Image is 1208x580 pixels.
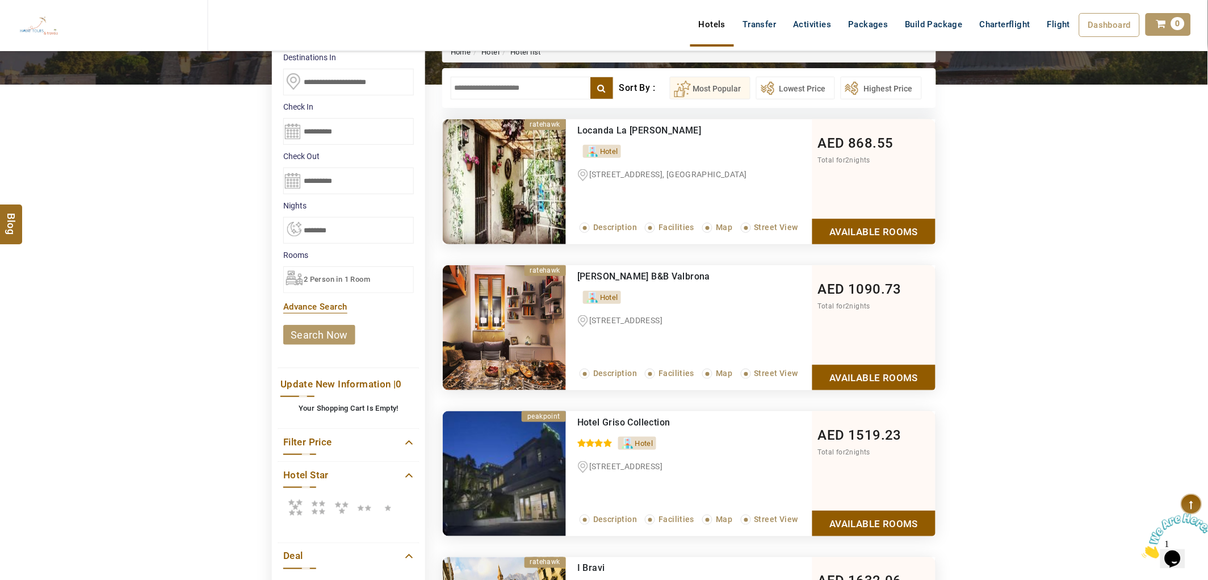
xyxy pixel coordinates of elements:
[690,13,734,36] a: Hotels
[283,249,414,261] label: Rooms
[283,468,414,483] a: Hotel Star
[589,170,747,179] span: [STREET_ADDRESS], [GEOGRAPHIC_DATA]
[658,369,694,378] span: Facilities
[1146,13,1191,36] a: 0
[577,125,765,136] div: Locanda La Tana Del Luppolo
[1171,17,1185,30] span: 0
[818,302,870,310] span: Total for nights
[443,411,566,536] img: bBFvSojP_ba562af8e29fc1045a5510813dc6160a.jpg
[658,515,694,524] span: Facilities
[818,156,870,164] span: Total for nights
[525,265,566,276] div: ratehawk
[525,119,566,130] div: ratehawk
[812,219,936,244] a: Show Rooms
[1138,509,1208,563] iframe: chat widget
[846,302,850,310] span: 2
[525,557,566,568] div: ratehawk
[1039,13,1079,36] a: Flight
[522,411,566,422] div: peakpoint
[849,427,902,443] span: 1519.23
[734,13,785,36] a: Transfer
[818,281,845,297] span: AED
[754,369,798,378] span: Street View
[593,223,637,232] span: Description
[5,5,9,14] span: 1
[754,223,798,232] span: Street View
[670,77,750,99] button: Most Popular
[785,13,840,36] a: Activities
[754,515,798,524] span: Street View
[577,271,710,282] a: [PERSON_NAME] B&B Valbrona
[589,462,662,471] span: [STREET_ADDRESS]
[897,13,971,36] a: Build Package
[577,125,702,136] a: Locanda La [PERSON_NAME]
[577,417,670,428] a: Hotel Griso Collection
[283,435,414,450] a: Filter Price
[716,515,732,524] span: Map
[577,563,605,574] a: I Bravi
[846,448,850,456] span: 2
[840,13,897,36] a: Packages
[849,135,894,151] span: 868.55
[1047,19,1070,30] span: Flight
[756,77,835,99] button: Lowest Price
[283,101,414,112] label: Check In
[9,5,69,48] img: The Royal Line Holidays
[658,223,694,232] span: Facilities
[600,147,618,156] span: Hotel
[818,135,845,151] span: AED
[4,214,19,223] span: Blog
[577,563,765,574] div: I Bravi
[716,369,732,378] span: Map
[593,369,637,378] span: Description
[577,271,765,282] div: Narciso B&B Valbrona
[443,265,566,390] img: a6b3b69a902e1ba96b6622bb043acbe92ad93062.JPEG
[619,77,670,99] div: Sort By :
[846,156,850,164] span: 2
[593,515,637,524] span: Description
[396,378,402,390] span: 0
[443,119,566,244] img: f7802c5f37b812c49c4982d61e6dc24fc7a0bce6.jpeg
[280,377,417,392] a: Update New Information |0
[812,365,936,390] a: Show Rooms
[283,151,414,162] label: Check Out
[841,77,922,99] button: Highest Price
[283,302,347,312] a: Advance Search
[818,448,870,456] span: Total for nights
[577,417,765,428] div: Hotel Griso Collection
[283,325,355,345] a: search now
[299,404,399,412] b: Your Shopping Cart Is Empty!
[971,13,1039,36] a: Charterflight
[283,200,414,211] label: nights
[849,281,902,297] span: 1090.73
[589,316,662,325] span: [STREET_ADDRESS]
[812,511,936,536] a: Show Rooms
[716,223,732,232] span: Map
[5,5,75,49] img: Chat attention grabber
[635,439,653,448] span: Hotel
[980,19,1030,30] span: Charterflight
[818,427,845,443] span: AED
[304,275,370,283] span: 2 Person in 1 Room
[1088,20,1131,30] span: Dashboard
[600,293,618,302] span: Hotel
[283,549,414,564] a: Deal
